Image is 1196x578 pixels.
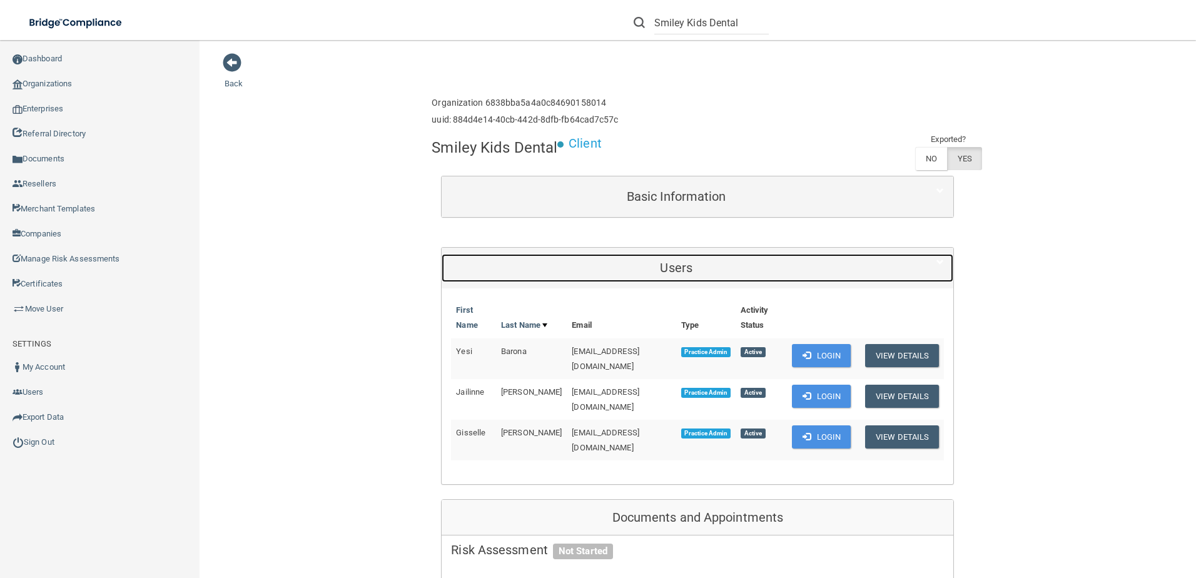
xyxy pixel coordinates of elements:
[432,139,557,156] h4: Smiley Kids Dental
[501,387,562,397] span: [PERSON_NAME]
[501,428,562,437] span: [PERSON_NAME]
[13,303,25,315] img: briefcase.64adab9b.png
[865,385,939,408] button: View Details
[569,132,602,155] p: Client
[681,347,731,357] span: Practice Admin
[681,388,731,398] span: Practice Admin
[501,318,547,333] a: Last Name
[792,425,851,449] button: Login
[741,347,766,357] span: Active
[432,115,618,124] h6: uuid: 884d4e14-40cb-442d-8dfb-fb64cad7c57c
[13,54,23,64] img: ic_dashboard_dark.d01f4a41.png
[865,344,939,367] button: View Details
[451,183,944,211] a: Basic Information
[13,179,23,189] img: ic_reseller.de258add.png
[13,155,23,165] img: icon-documents.8dae5593.png
[456,347,472,356] span: Yesi
[865,425,939,449] button: View Details
[676,298,736,338] th: Type
[451,543,944,557] h5: Risk Assessment
[456,387,484,397] span: Jailinne
[681,428,731,439] span: Practice Admin
[442,500,953,536] div: Documents and Appointments
[501,347,527,356] span: Barona
[572,428,639,452] span: [EMAIL_ADDRESS][DOMAIN_NAME]
[792,385,851,408] button: Login
[13,79,23,89] img: organization-icon.f8decf85.png
[915,147,947,170] label: NO
[741,428,766,439] span: Active
[456,303,491,333] a: First Name
[432,98,618,108] h6: Organization 6838bba5a4a0c84690158014
[654,11,769,34] input: Search
[736,298,787,338] th: Activity Status
[741,388,766,398] span: Active
[572,387,639,412] span: [EMAIL_ADDRESS][DOMAIN_NAME]
[13,437,24,448] img: ic_power_dark.7ecde6b1.png
[451,254,944,282] a: Users
[567,298,676,338] th: Email
[634,17,645,28] img: ic-search.3b580494.png
[13,362,23,372] img: ic_user_dark.df1a06c3.png
[451,190,901,203] h5: Basic Information
[947,147,982,170] label: YES
[915,132,983,147] td: Exported?
[19,10,134,36] img: bridge_compliance_login_screen.278c3ca4.svg
[572,347,639,371] span: [EMAIL_ADDRESS][DOMAIN_NAME]
[13,412,23,422] img: icon-export.b9366987.png
[451,261,901,275] h5: Users
[225,64,243,88] a: Back
[13,105,23,114] img: enterprise.0d942306.png
[13,387,23,397] img: icon-users.e205127d.png
[553,544,613,560] span: Not Started
[792,344,851,367] button: Login
[13,337,51,352] label: SETTINGS
[980,489,1181,539] iframe: Drift Widget Chat Controller
[456,428,485,437] span: Gisselle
